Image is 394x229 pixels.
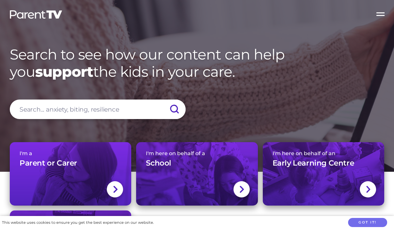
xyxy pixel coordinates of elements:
[20,150,121,156] span: I'm a
[9,10,63,19] img: parenttv-logo-white.4c85aaf.svg
[366,185,371,194] img: svg+xml;base64,PHN2ZyBlbmFibGUtYmFja2dyb3VuZD0ibmV3IDAgMCAxNC44IDI1LjciIHZpZXdCb3g9IjAgMCAxNC44ID...
[146,150,248,156] span: I'm here on behalf of a
[273,158,354,168] h3: Early Learning Centre
[10,142,131,206] a: I'm aParent or Carer
[146,158,171,168] h3: School
[2,219,154,226] div: This website uses cookies to ensure you get the best experience on our website.
[263,142,384,206] a: I'm here on behalf of anEarly Learning Centre
[273,150,374,156] span: I'm here on behalf of an
[113,185,118,194] img: svg+xml;base64,PHN2ZyBlbmFibGUtYmFja2dyb3VuZD0ibmV3IDAgMCAxNC44IDI1LjciIHZpZXdCb3g9IjAgMCAxNC44ID...
[10,46,384,80] h1: Search to see how our content can help you the kids in your care.
[35,63,93,80] strong: support
[20,158,77,168] h3: Parent or Carer
[163,100,186,119] input: Submit
[10,100,186,119] input: Search... anxiety, biting, resilience
[136,142,258,206] a: I'm here on behalf of aSchool
[239,185,244,194] img: svg+xml;base64,PHN2ZyBlbmFibGUtYmFja2dyb3VuZD0ibmV3IDAgMCAxNC44IDI1LjciIHZpZXdCb3g9IjAgMCAxNC44ID...
[348,218,387,227] button: Got it!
